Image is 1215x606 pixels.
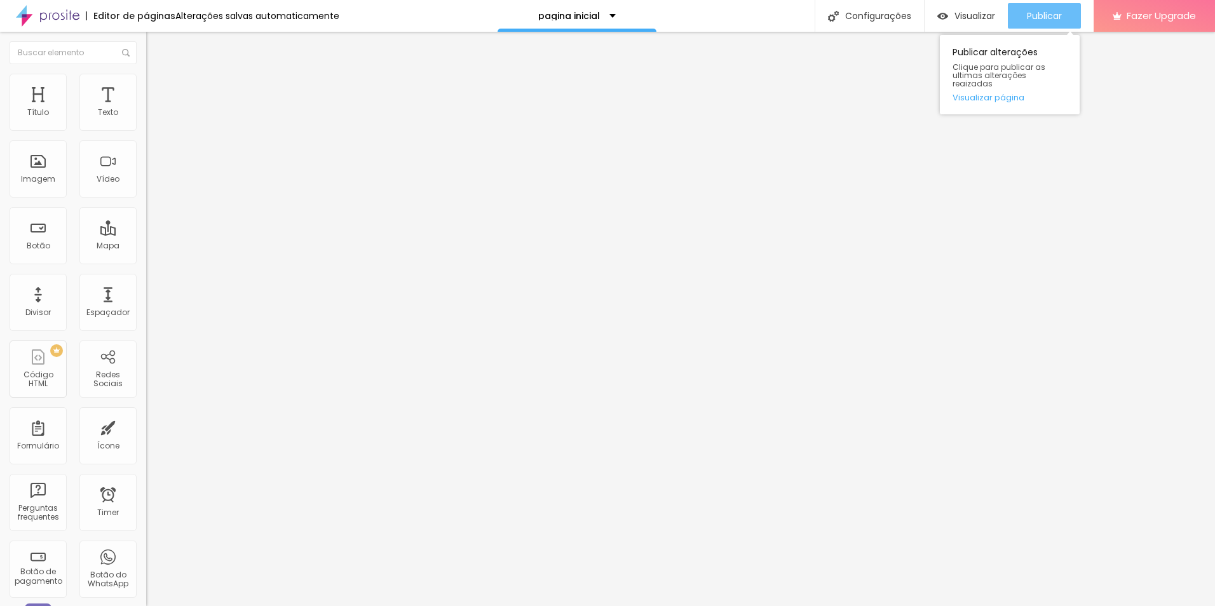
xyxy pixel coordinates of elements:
[1008,3,1081,29] button: Publicar
[13,567,63,586] div: Botão de pagamento
[97,241,119,250] div: Mapa
[86,308,130,317] div: Espaçador
[925,3,1008,29] button: Visualizar
[122,49,130,57] img: Icone
[538,11,600,20] p: pagina inicial
[175,11,339,20] div: Alterações salvas automaticamente
[86,11,175,20] div: Editor de páginas
[27,108,49,117] div: Título
[1027,11,1062,21] span: Publicar
[953,93,1067,102] a: Visualizar página
[953,63,1067,88] span: Clique para publicar as ultimas alterações reaizadas
[27,241,50,250] div: Botão
[940,35,1080,114] div: Publicar alterações
[98,108,118,117] div: Texto
[13,504,63,522] div: Perguntas frequentes
[146,32,1215,606] iframe: Editor
[828,11,839,22] img: Icone
[97,441,119,450] div: Ícone
[10,41,137,64] input: Buscar elemento
[83,570,133,589] div: Botão do WhatsApp
[13,370,63,389] div: Código HTML
[1127,10,1196,21] span: Fazer Upgrade
[954,11,995,21] span: Visualizar
[21,175,55,184] div: Imagem
[97,508,119,517] div: Timer
[97,175,119,184] div: Vídeo
[25,308,51,317] div: Divisor
[17,441,59,450] div: Formulário
[937,11,948,22] img: view-1.svg
[83,370,133,389] div: Redes Sociais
